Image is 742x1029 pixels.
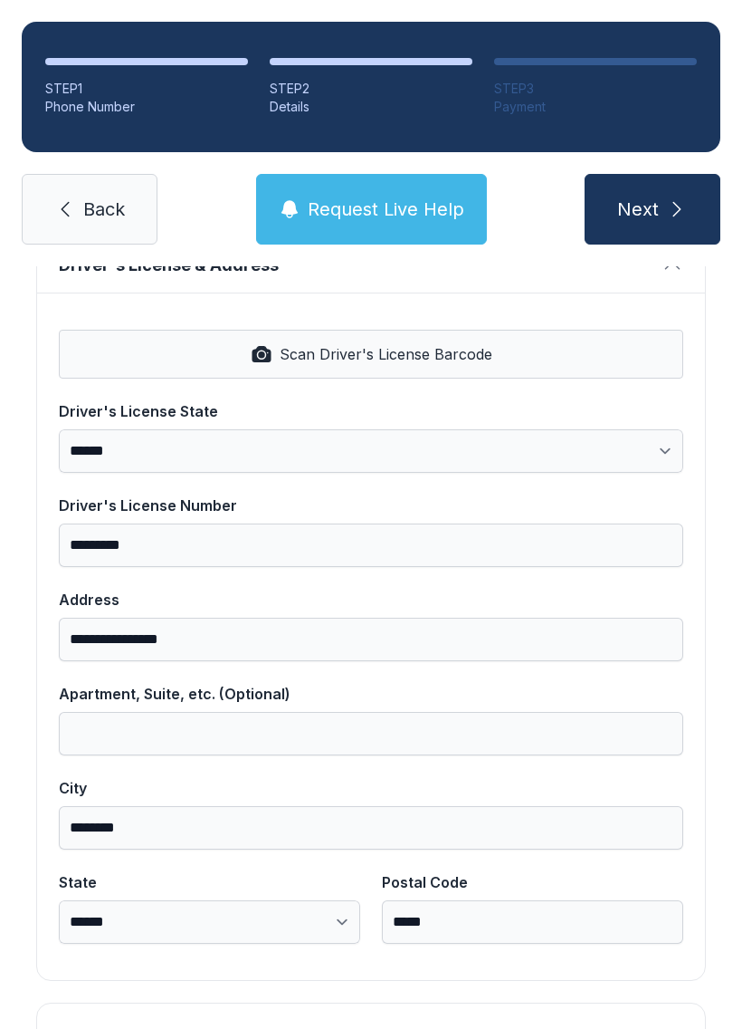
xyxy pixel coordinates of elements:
[59,683,683,705] div: Apartment, Suite, etc. (Optional)
[59,900,360,944] select: State
[382,900,683,944] input: Postal Code
[270,80,472,98] div: STEP 2
[59,400,683,422] div: Driver's License State
[45,98,248,116] div: Phone Number
[494,98,697,116] div: Payment
[59,806,683,850] input: City
[494,80,697,98] div: STEP 3
[59,589,683,611] div: Address
[83,197,125,222] span: Back
[59,524,683,567] input: Driver's License Number
[270,98,472,116] div: Details
[59,777,683,799] div: City
[382,871,683,893] div: Postal Code
[280,343,492,365] span: Scan Driver's License Barcode
[59,871,360,893] div: State
[617,197,659,222] span: Next
[59,495,683,516] div: Driver's License Number
[59,618,683,661] input: Address
[59,712,683,755] input: Apartment, Suite, etc. (Optional)
[308,197,464,222] span: Request Live Help
[45,80,248,98] div: STEP 1
[59,429,683,473] select: Driver's License State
